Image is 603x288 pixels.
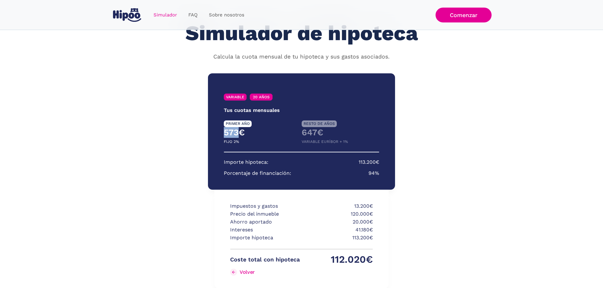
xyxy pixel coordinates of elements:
p: Tus cuotas mensuales [224,107,280,114]
p: Ahorro aportado [230,218,300,226]
a: FAQ [183,9,203,21]
p: 120.000€ [303,210,373,218]
p: Porcentaje de financiación: [224,169,291,177]
p: 113.200€ [359,158,379,166]
p: 13.200€ [303,202,373,210]
a: 20 AÑOS [250,94,273,101]
div: Volver [240,269,255,275]
p: VARIABLE EURÍBOR + 1% [302,138,348,146]
p: Intereses [230,226,300,234]
p: 20.000€ [303,218,373,226]
a: Simulador [148,9,183,21]
a: Sobre nosotros [203,9,250,21]
p: Precio del inmueble [230,210,300,218]
a: VARIABLE [224,94,247,101]
p: Coste total con hipoteca [230,256,300,264]
h4: 647€ [302,127,380,138]
p: 94% [368,169,379,177]
p: Calcula la cuota mensual de tu hipoteca y sus gastos asociados. [213,53,390,61]
p: FIJO 2% [224,138,239,146]
h1: Simulador de hipoteca [185,22,418,45]
a: Volver [230,267,300,277]
h4: 573€ [224,127,302,138]
p: 113.200€ [303,234,373,242]
p: Importe hipoteca: [224,158,268,166]
a: Comenzar [436,8,492,22]
a: home [112,6,143,24]
p: Importe hipoteca [230,234,300,242]
p: 41.180€ [303,226,373,234]
p: Impuestos y gastos [230,202,300,210]
p: 112.020€ [303,256,373,264]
